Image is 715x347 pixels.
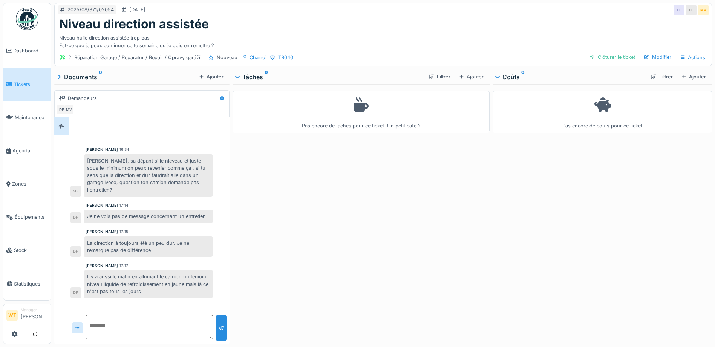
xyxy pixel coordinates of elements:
[698,5,709,15] div: MV
[217,54,237,61] div: Nouveau
[674,5,684,15] div: DF
[99,72,102,81] sup: 0
[86,203,118,208] div: [PERSON_NAME]
[3,134,51,167] a: Agenda
[119,203,129,208] div: 17:14
[14,247,48,254] span: Stock
[56,104,67,115] div: DF
[6,310,18,321] li: WT
[6,307,48,325] a: WT Manager[PERSON_NAME]
[13,47,48,54] span: Dashboard
[3,267,51,300] a: Statistiques
[14,81,48,88] span: Tickets
[3,201,51,234] a: Équipements
[67,6,114,13] div: 2025/08/371/02054
[3,34,51,68] a: Dashboard
[3,68,51,101] a: Tickets
[21,307,48,323] li: [PERSON_NAME]
[15,114,48,121] span: Maintenance
[679,72,709,82] div: Ajouter
[21,307,48,313] div: Manager
[86,229,118,235] div: [PERSON_NAME]
[70,186,81,197] div: MV
[237,94,485,129] div: Pas encore de tâches pour ce ticket. Un petit café ?
[68,54,200,61] div: 2. Réparation Garage / Reparatur / Repair / Opravy garáží
[16,8,38,30] img: Badge_color-CXgf-gQk.svg
[3,167,51,201] a: Zones
[64,104,74,115] div: MV
[265,72,268,81] sup: 0
[84,154,213,197] div: [PERSON_NAME], sa dépant si le nieveau et juste sous le minimum on peux revenier comme ça , si tu...
[119,263,128,269] div: 17:17
[70,212,81,223] div: DF
[12,147,48,154] span: Agenda
[129,6,145,13] div: [DATE]
[84,236,213,257] div: La direction à toujours été un peu dur. Je ne remarque pas de différence
[587,52,638,62] div: Clôturer le ticket
[119,229,128,235] div: 17:15
[250,54,266,61] div: Charroi
[521,72,525,81] sup: 0
[86,147,118,152] div: [PERSON_NAME]
[57,72,196,81] div: Documents
[426,72,453,82] div: Filtrer
[641,52,674,62] div: Modifier
[12,180,48,187] span: Zones
[498,94,707,129] div: Pas encore de coûts pour ce ticket
[86,263,118,269] div: [PERSON_NAME]
[196,72,227,82] div: Ajouter
[70,287,81,298] div: DF
[496,72,645,81] div: Coûts
[648,72,675,82] div: Filtrer
[278,54,293,61] div: TR046
[59,17,209,31] h1: Niveau direction assistée
[236,72,422,81] div: Tâches
[68,95,97,102] div: Demandeurs
[84,210,213,223] div: Je ne vois pas de message concernant un entretien
[15,213,48,221] span: Équipements
[686,5,697,15] div: DF
[59,31,707,49] div: Niveau huile direction assistée trop bas Est-ce que je peux continuer cette semaine ou je dois en...
[3,234,51,267] a: Stock
[456,72,487,82] div: Ajouter
[3,101,51,134] a: Maintenance
[14,280,48,287] span: Statistiques
[84,270,213,298] div: Il y a aussi le matin en allumant le camion un témoin niveau liquide de refroidissement en jaune ...
[70,246,81,257] div: DF
[677,52,709,63] div: Actions
[119,147,129,152] div: 16:34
